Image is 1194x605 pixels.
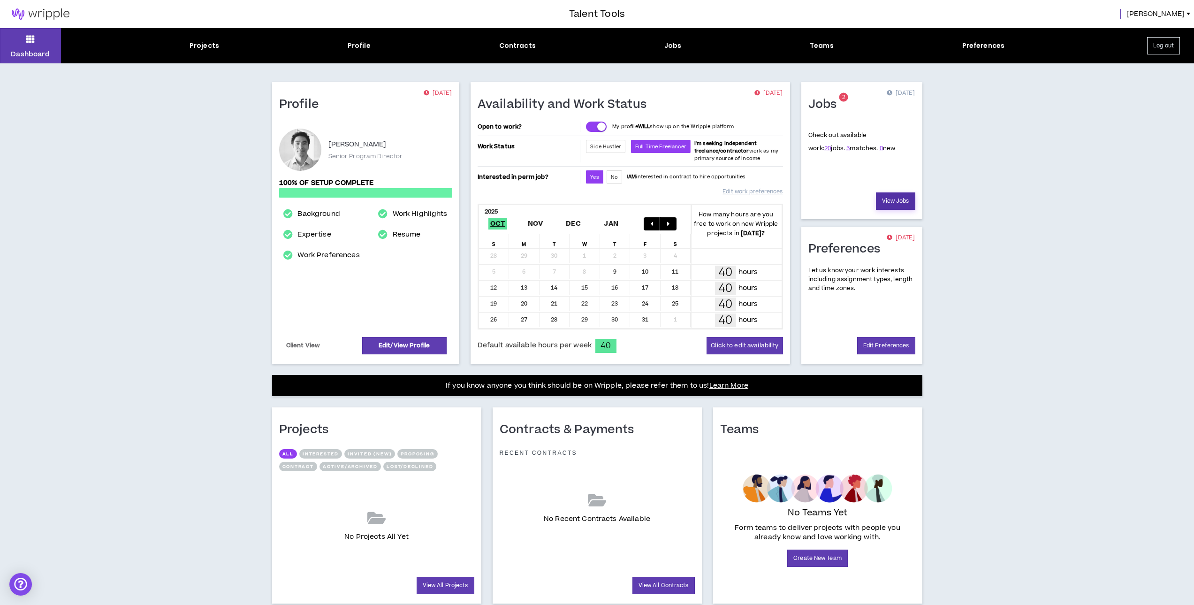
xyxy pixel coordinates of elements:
[393,229,421,240] a: Resume
[724,523,912,542] p: Form teams to deliver projects with people you already know and love working with.
[279,449,297,459] button: All
[707,337,783,354] button: Click to edit availability
[279,97,326,112] h1: Profile
[590,143,621,150] span: Side Hustler
[691,210,782,238] p: How many hours are you free to work on new Wripple projects in
[694,140,757,154] b: I'm seeking independent freelance/contractor
[279,462,317,471] button: Contract
[628,173,636,180] strong: AM
[600,234,631,248] div: T
[808,131,896,153] p: Check out available work:
[344,449,395,459] button: Invited (new)
[348,41,371,51] div: Profile
[570,234,600,248] div: W
[499,41,536,51] div: Contracts
[632,577,695,594] a: View All Contracts
[11,49,50,59] p: Dashboard
[319,462,381,471] button: Active/Archived
[297,250,359,261] a: Work Preferences
[328,152,403,161] p: Senior Program Director
[754,89,783,98] p: [DATE]
[526,218,545,230] span: Nov
[839,93,848,102] sup: 2
[279,129,321,171] div: Eric Y.
[297,229,331,240] a: Expertise
[485,207,498,216] b: 2025
[627,173,746,181] p: I interested in contract to hire opportunities
[1147,37,1180,54] button: Log out
[540,234,570,248] div: T
[478,123,578,130] p: Open to work?
[738,315,758,325] p: hours
[424,89,452,98] p: [DATE]
[661,234,691,248] div: S
[664,41,682,51] div: Jobs
[876,192,915,210] a: View Jobs
[846,144,850,153] a: 5
[417,577,474,594] a: View All Projects
[569,7,625,21] h3: Talent Tools
[880,144,896,153] span: new
[611,174,618,181] span: No
[630,234,661,248] div: F
[694,140,778,162] span: work as my primary source of income
[720,422,766,437] h1: Teams
[788,506,848,520] p: No Teams Yet
[808,242,888,257] h1: Preferences
[824,144,831,153] a: 20
[564,218,583,230] span: Dec
[9,573,32,596] div: Open Intercom Messenger
[590,174,599,181] span: Yes
[743,475,892,503] img: empty
[362,337,447,354] a: Edit/View Profile
[602,218,620,230] span: Jan
[478,97,654,112] h1: Availability and Work Status
[190,41,219,51] div: Projects
[787,550,848,567] a: Create New Team
[887,89,915,98] p: [DATE]
[824,144,845,153] span: jobs.
[738,299,758,309] p: hours
[808,97,844,112] h1: Jobs
[478,340,592,351] span: Default available hours per week
[842,93,845,101] span: 2
[299,449,342,459] button: Interested
[887,233,915,243] p: [DATE]
[446,380,748,391] p: If you know anyone you think should be on Wripple, please refer them to us!
[738,267,758,277] p: hours
[285,337,322,354] a: Client View
[638,123,650,130] strong: WILL
[478,140,578,153] p: Work Status
[846,144,878,153] span: matches.
[488,218,507,230] span: Oct
[741,229,765,237] b: [DATE] ?
[297,208,340,220] a: Background
[397,449,437,459] button: Proposing
[810,41,834,51] div: Teams
[500,449,578,457] p: Recent Contracts
[709,381,748,391] a: Learn More
[393,208,448,220] a: Work Highlights
[808,266,915,293] p: Let us know your work interests including assignment types, length and time zones.
[509,234,540,248] div: M
[1126,9,1185,19] span: [PERSON_NAME]
[612,123,734,130] p: My profile show up on the Wripple platform
[328,139,387,150] p: [PERSON_NAME]
[279,422,336,437] h1: Projects
[500,422,641,437] h1: Contracts & Payments
[383,462,436,471] button: Lost/Declined
[962,41,1005,51] div: Preferences
[344,532,409,542] p: No Projects All Yet
[722,184,783,200] a: Edit work preferences
[479,234,510,248] div: S
[279,178,452,188] p: 100% of setup complete
[544,514,650,524] p: No Recent Contracts Available
[478,170,578,184] p: Interested in perm job?
[880,144,883,153] a: 0
[738,283,758,293] p: hours
[857,337,915,354] a: Edit Preferences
